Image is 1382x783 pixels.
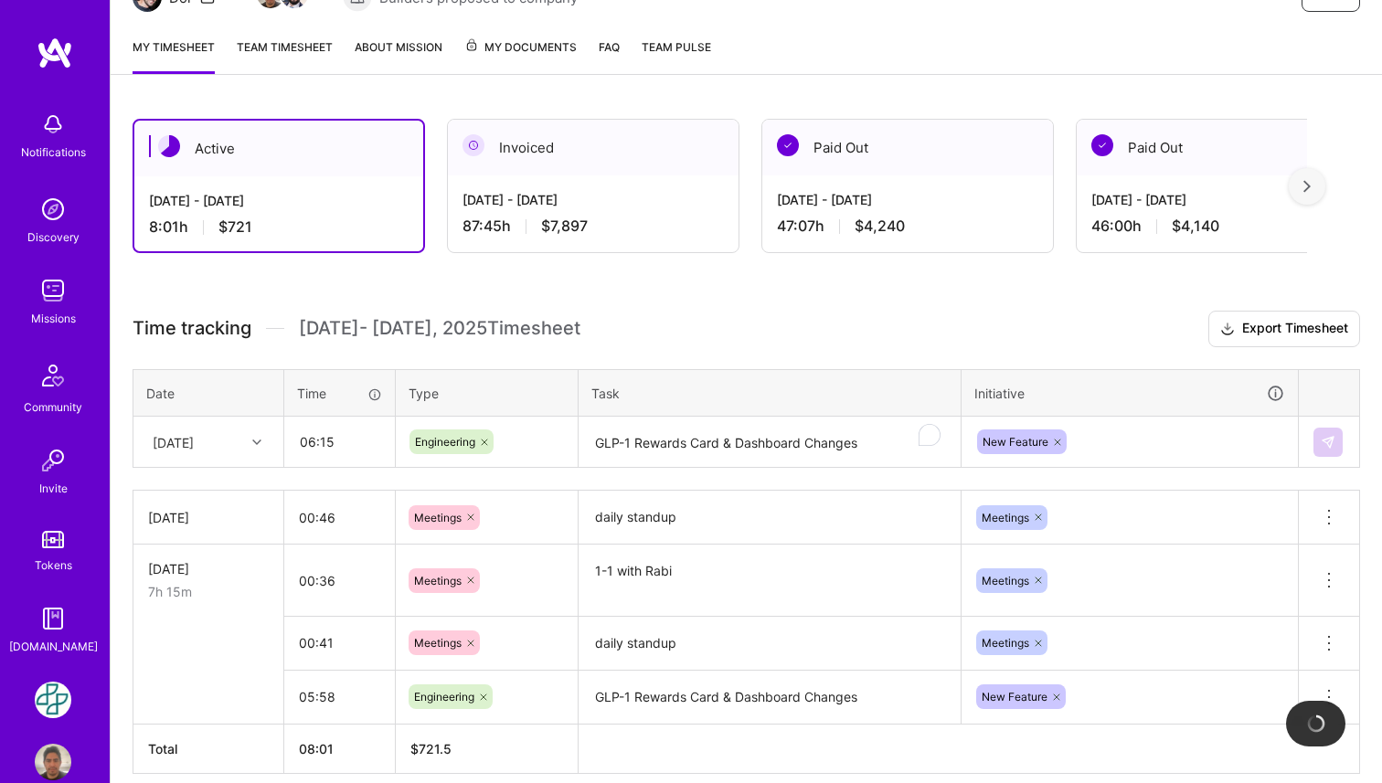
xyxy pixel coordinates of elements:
[133,37,215,74] a: My timesheet
[39,479,68,498] div: Invite
[149,217,409,237] div: 8:01 h
[31,309,76,328] div: Missions
[1304,712,1327,735] img: loading
[30,744,76,780] a: User Avatar
[982,511,1029,524] span: Meetings
[148,582,269,601] div: 7h 15m
[134,121,423,176] div: Active
[579,369,962,417] th: Task
[974,383,1285,404] div: Initiative
[158,135,180,157] img: Active
[284,556,395,605] input: HH:MM
[35,442,71,479] img: Invite
[777,190,1038,209] div: [DATE] - [DATE]
[777,134,799,156] img: Paid Out
[1303,180,1311,193] img: right
[149,191,409,210] div: [DATE] - [DATE]
[148,508,269,527] div: [DATE]
[24,397,82,417] div: Community
[580,492,959,543] textarea: daily standup
[1321,435,1335,450] img: Submit
[252,438,261,447] i: icon Chevron
[42,531,64,548] img: tokens
[133,317,251,340] span: Time tracking
[35,600,71,637] img: guide book
[599,37,620,74] a: FAQ
[414,511,462,524] span: Meetings
[285,418,394,466] input: HH:MM
[983,435,1048,449] span: New Feature
[218,217,252,237] span: $721
[415,435,475,449] span: Engineering
[148,559,269,578] div: [DATE]
[414,636,462,650] span: Meetings
[777,217,1038,236] div: 47:07 h
[35,682,71,718] img: Counter Health: Team for Counter Health
[410,741,452,757] span: $ 721.5
[462,190,724,209] div: [DATE] - [DATE]
[355,37,442,74] a: About Mission
[35,272,71,309] img: teamwork
[35,191,71,227] img: discovery
[541,217,588,236] span: $7,897
[35,556,72,575] div: Tokens
[1172,217,1219,236] span: $4,140
[1077,120,1367,175] div: Paid Out
[580,672,959,723] textarea: GLP-1 Rewards Card & Dashboard Changes
[133,724,284,773] th: Total
[462,217,724,236] div: 87:45 h
[448,120,739,175] div: Invoiced
[580,546,959,615] textarea: 1-1 with Rabi
[855,217,905,236] span: $4,240
[237,37,333,74] a: Team timesheet
[462,134,484,156] img: Invoiced
[9,637,98,656] div: [DOMAIN_NAME]
[27,227,80,247] div: Discovery
[414,574,462,587] span: Meetings
[284,672,395,721] input: HH:MM
[982,690,1047,704] span: New Feature
[31,354,75,397] img: Community
[1091,190,1353,209] div: [DATE] - [DATE]
[642,40,711,54] span: Team Pulse
[1313,428,1345,457] div: null
[464,37,577,74] a: My Documents
[153,432,194,451] div: [DATE]
[21,143,86,162] div: Notifications
[580,619,959,669] textarea: daily standup
[1220,320,1235,339] i: icon Download
[396,369,579,417] th: Type
[284,493,395,542] input: HH:MM
[580,418,959,467] textarea: To enrich screen reader interactions, please activate Accessibility in Grammarly extension settings
[35,744,71,780] img: User Avatar
[299,317,580,340] span: [DATE] - [DATE] , 2025 Timesheet
[284,724,396,773] th: 08:01
[35,106,71,143] img: bell
[30,682,76,718] a: Counter Health: Team for Counter Health
[982,574,1029,587] span: Meetings
[297,384,382,403] div: Time
[642,37,711,74] a: Team Pulse
[1091,217,1353,236] div: 46:00 h
[414,690,474,704] span: Engineering
[284,619,395,667] input: HH:MM
[1091,134,1113,156] img: Paid Out
[37,37,73,69] img: logo
[982,636,1029,650] span: Meetings
[762,120,1053,175] div: Paid Out
[464,37,577,58] span: My Documents
[1208,311,1360,347] button: Export Timesheet
[133,369,284,417] th: Date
